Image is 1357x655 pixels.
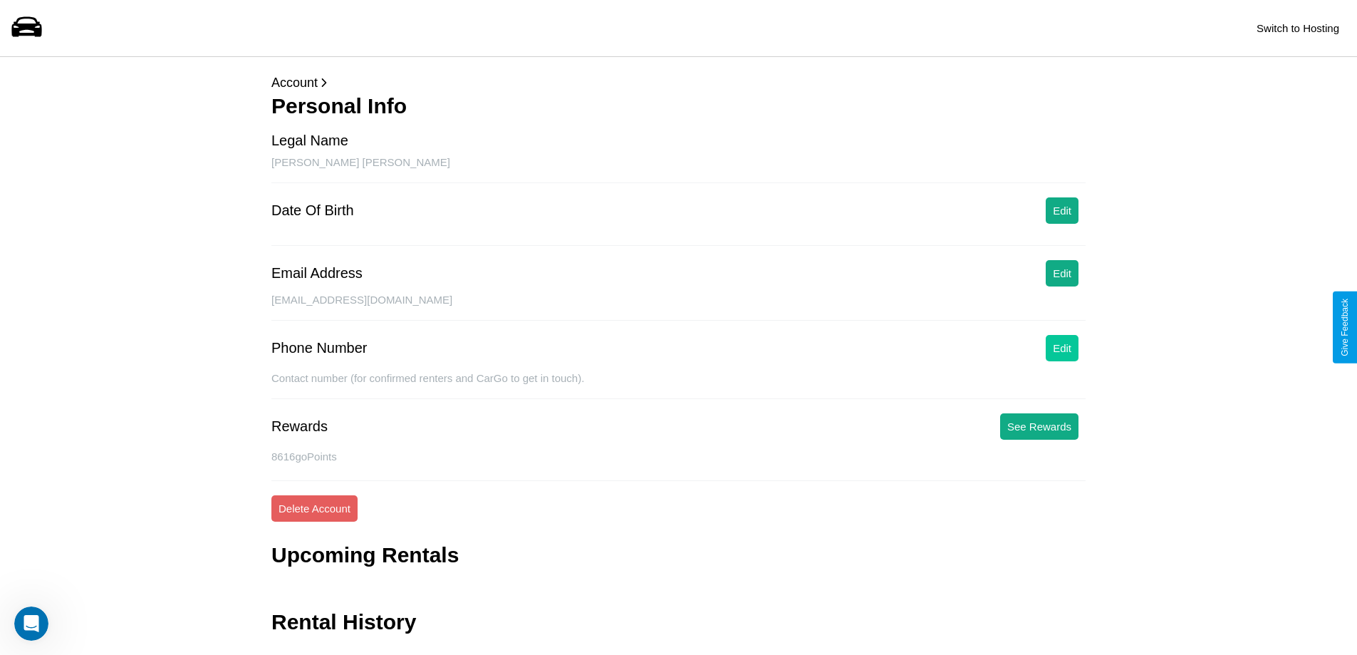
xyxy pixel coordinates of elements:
[1046,335,1078,361] button: Edit
[271,372,1086,399] div: Contact number (for confirmed renters and CarGo to get in touch).
[14,607,48,641] iframe: Intercom live chat
[1000,413,1078,440] button: See Rewards
[271,543,459,567] h3: Upcoming Rentals
[271,202,354,219] div: Date Of Birth
[1046,197,1078,224] button: Edit
[271,265,363,282] div: Email Address
[271,610,416,634] h3: Rental History
[271,156,1086,183] div: [PERSON_NAME] [PERSON_NAME]
[271,447,1086,466] p: 8616 goPoints
[271,94,1086,118] h3: Personal Info
[271,495,358,522] button: Delete Account
[271,418,328,435] div: Rewards
[271,133,348,149] div: Legal Name
[271,294,1086,321] div: [EMAIL_ADDRESS][DOMAIN_NAME]
[1046,260,1078,287] button: Edit
[1340,299,1350,356] div: Give Feedback
[1249,15,1346,41] button: Switch to Hosting
[271,71,1086,94] p: Account
[271,340,368,356] div: Phone Number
